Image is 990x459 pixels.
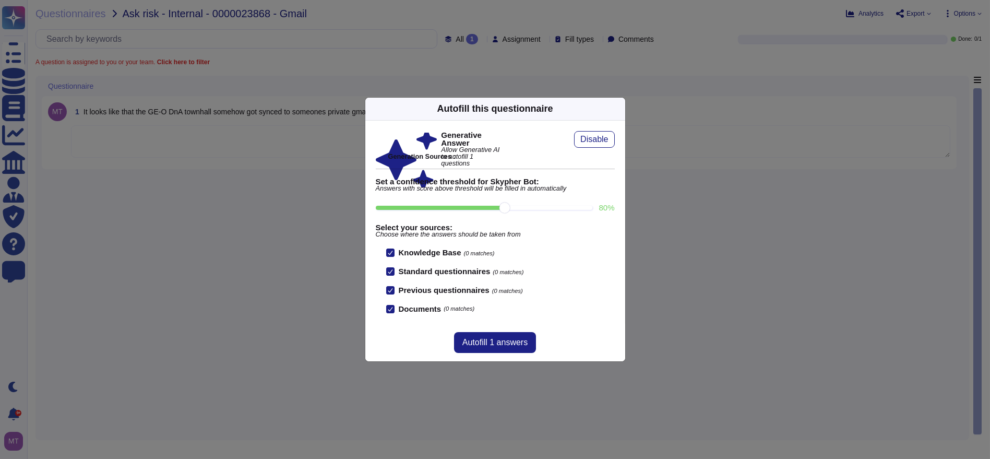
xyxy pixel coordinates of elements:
div: Autofill this questionnaire [437,102,553,116]
span: (0 matches) [492,288,523,294]
label: 80 % [599,204,614,211]
span: Autofill 1 answers [462,338,528,347]
b: Generative Answer [441,131,503,147]
button: Autofill 1 answers [454,332,536,353]
span: Disable [580,135,608,144]
b: Standard questionnaires [399,267,491,276]
b: Select your sources: [376,223,615,231]
span: (0 matches) [444,306,474,312]
button: Disable [574,131,614,148]
b: Previous questionnaires [399,286,490,295]
span: Choose where the answers should be taken from [376,231,615,238]
b: Documents [399,305,442,313]
span: (0 matches) [493,269,523,275]
span: (0 matches) [464,250,495,256]
b: Knowledge Base [399,248,461,257]
b: Set a confidence threshold for Skypher Bot: [376,178,615,185]
b: Generation Sources : [388,152,456,160]
span: Allow Generative AI to autofill 1 questions [441,147,503,167]
span: Answers with score above threshold will be filled in automatically [376,185,615,192]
